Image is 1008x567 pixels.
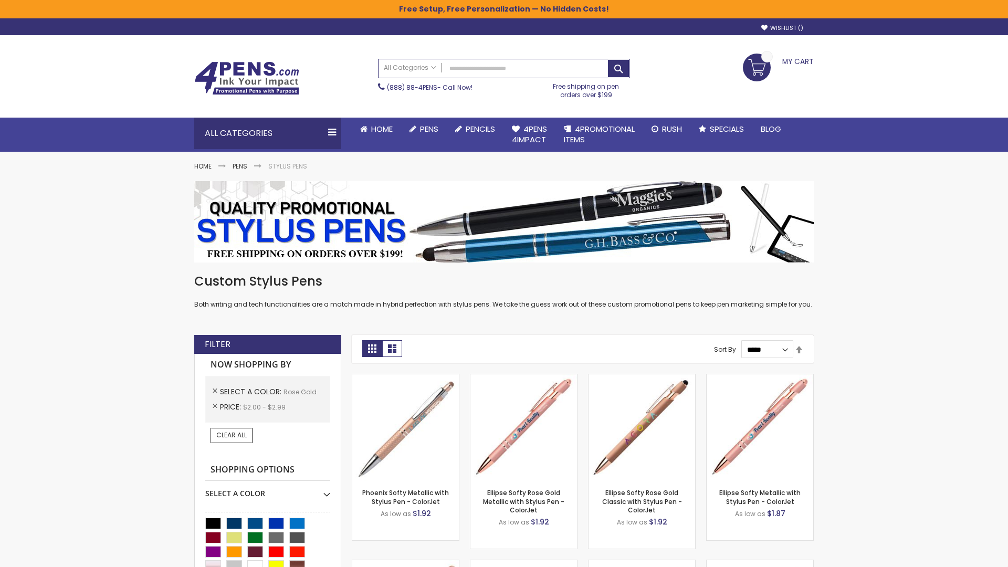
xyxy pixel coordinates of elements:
[420,123,438,134] span: Pens
[719,488,801,506] a: Ellipse Softy Metallic with Stylus Pen - ColorJet
[205,481,330,499] div: Select A Color
[761,123,781,134] span: Blog
[387,83,472,92] span: - Call Now!
[483,488,564,514] a: Ellipse Softy Rose Gold Metallic with Stylus Pen - ColorJet
[352,374,459,481] img: Phoenix Softy Metallic with Stylus Pen - ColorJet-Rose gold
[707,374,813,383] a: Ellipse Softy Metallic with Stylus Pen - ColorJet-Rose Gold
[371,123,393,134] span: Home
[362,488,449,506] a: Phoenix Softy Metallic with Stylus Pen - ColorJet
[531,517,549,527] span: $1.92
[512,123,547,145] span: 4Pens 4impact
[503,118,555,152] a: 4Pens4impact
[602,488,682,514] a: Ellipse Softy Rose Gold Classic with Stylus Pen - ColorJet
[194,61,299,95] img: 4Pens Custom Pens and Promotional Products
[617,518,647,527] span: As low as
[649,517,667,527] span: $1.92
[220,386,283,397] span: Select A Color
[205,459,330,481] strong: Shopping Options
[470,374,577,481] img: Ellipse Softy Rose Gold Metallic with Stylus Pen - ColorJet-Rose Gold
[352,374,459,383] a: Phoenix Softy Metallic with Stylus Pen - ColorJet-Rose gold
[555,118,643,152] a: 4PROMOTIONALITEMS
[643,118,690,141] a: Rush
[662,123,682,134] span: Rush
[362,340,382,357] strong: Grid
[690,118,752,141] a: Specials
[767,508,785,519] span: $1.87
[564,123,635,145] span: 4PROMOTIONAL ITEMS
[589,374,695,383] a: Ellipse Softy Rose Gold Classic with Stylus Pen - ColorJet-Rose Gold
[470,374,577,383] a: Ellipse Softy Rose Gold Metallic with Stylus Pen - ColorJet-Rose Gold
[268,162,307,171] strong: Stylus Pens
[205,354,330,376] strong: Now Shopping by
[707,374,813,481] img: Ellipse Softy Metallic with Stylus Pen - ColorJet-Rose Gold
[233,162,247,171] a: Pens
[379,59,442,77] a: All Categories
[194,162,212,171] a: Home
[194,273,814,309] div: Both writing and tech functionalities are a match made in hybrid perfection with stylus pens. We ...
[352,118,401,141] a: Home
[710,123,744,134] span: Specials
[589,374,695,481] img: Ellipse Softy Rose Gold Classic with Stylus Pen - ColorJet-Rose Gold
[384,64,436,72] span: All Categories
[194,118,341,149] div: All Categories
[714,345,736,354] label: Sort By
[542,78,631,99] div: Free shipping on pen orders over $199
[735,509,765,518] span: As low as
[220,402,243,412] span: Price
[447,118,503,141] a: Pencils
[466,123,495,134] span: Pencils
[211,428,253,443] a: Clear All
[752,118,790,141] a: Blog
[381,509,411,518] span: As low as
[205,339,230,350] strong: Filter
[194,273,814,290] h1: Custom Stylus Pens
[401,118,447,141] a: Pens
[283,387,317,396] span: Rose Gold
[413,508,431,519] span: $1.92
[194,181,814,262] img: Stylus Pens
[387,83,437,92] a: (888) 88-4PENS
[499,518,529,527] span: As low as
[761,24,803,32] a: Wishlist
[243,403,286,412] span: $2.00 - $2.99
[216,430,247,439] span: Clear All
